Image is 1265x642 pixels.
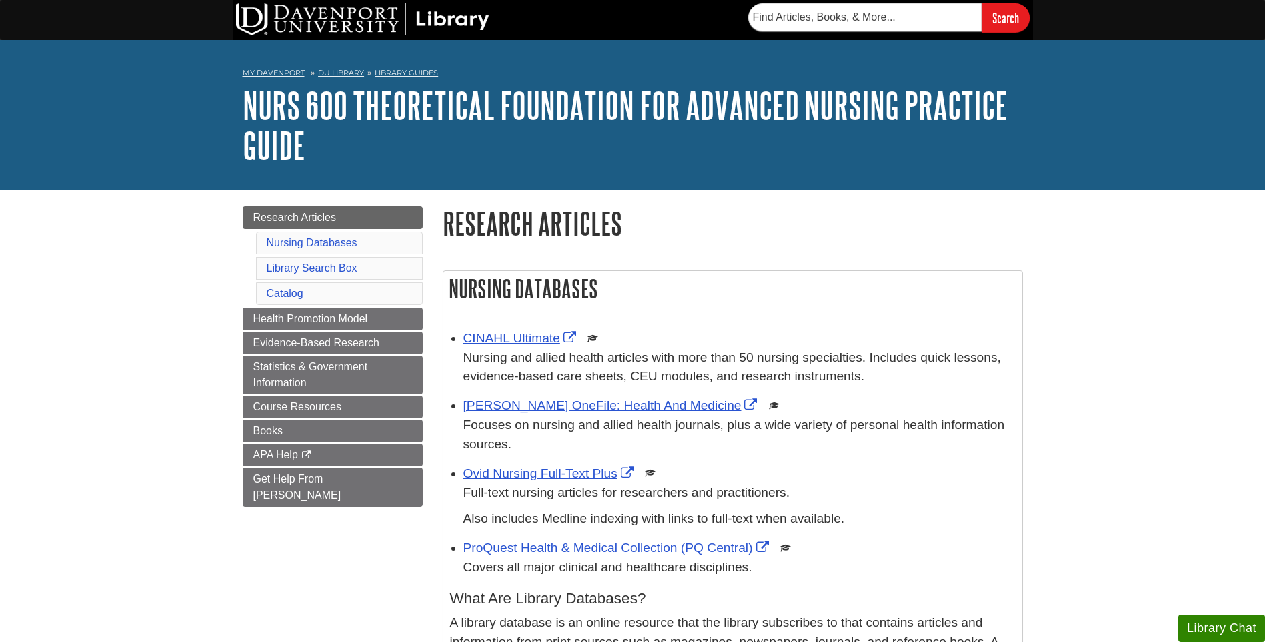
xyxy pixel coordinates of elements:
[267,237,357,248] a: Nursing Databases
[253,212,337,223] span: Research Articles
[253,313,368,324] span: Health Promotion Model
[982,3,1030,32] input: Search
[769,400,780,411] img: Scholarly or Peer Reviewed
[253,449,298,460] span: APA Help
[243,64,1023,85] nav: breadcrumb
[463,416,1016,454] p: Focuses on nursing and allied health journals, plus a wide variety of personal health information...
[587,333,598,344] img: Scholarly or Peer Reviewed
[443,206,1023,240] h1: Research Articles
[375,68,438,77] a: Library Guides
[267,288,303,299] a: Catalog
[267,262,357,274] a: Library Search Box
[243,308,423,330] a: Health Promotion Model
[243,332,423,354] a: Evidence-Based Research
[463,466,637,480] a: Link opens in new window
[253,361,368,388] span: Statistics & Government Information
[318,68,364,77] a: DU Library
[748,3,982,31] input: Find Articles, Books, & More...
[463,541,772,555] a: Link opens in new window
[243,444,423,466] a: APA Help
[253,401,342,412] span: Course Resources
[236,3,489,35] img: DU Library
[243,356,423,394] a: Statistics & Government Information
[243,206,423,507] div: Guide Page Menu
[463,558,1016,577] p: Covers all major clinical and healthcare disciplines.
[243,420,423,442] a: Books
[443,271,1022,306] h2: Nursing Databases
[450,591,1016,607] h4: What Are Library Databases?
[463,348,1016,387] p: Nursing and allied health articles with more than 50 nursing specialties. Includes quick lessons,...
[253,473,341,501] span: Get Help From [PERSON_NAME]
[243,67,305,79] a: My Davenport
[243,468,423,507] a: Get Help From [PERSON_NAME]
[243,396,423,418] a: Course Resources
[243,85,1008,166] a: NURS 600 Theoretical Foundation for Advanced Nursing Practice Guide
[1178,615,1265,642] button: Library Chat
[253,337,379,348] span: Evidence-Based Research
[243,206,423,229] a: Research Articles
[253,425,283,436] span: Books
[463,483,1016,503] p: Full-text nursing articles for researchers and practitioners.
[645,468,656,478] img: Scholarly or Peer Reviewed
[748,3,1030,32] form: Searches DU Library's articles, books, and more
[780,543,791,553] img: Scholarly or Peer Reviewed
[463,331,579,345] a: Link opens in new window
[463,509,1016,529] p: Also includes Medline indexing with links to full-text when available.
[463,398,761,412] a: Link opens in new window
[301,451,312,460] i: This link opens in a new window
